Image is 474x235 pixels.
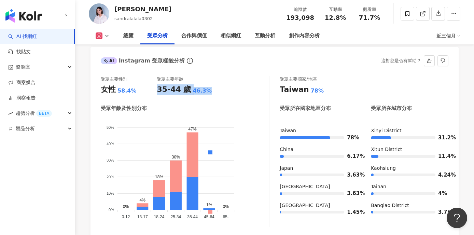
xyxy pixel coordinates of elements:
div: 78% [311,87,324,95]
span: 3.75% [438,210,448,215]
div: Kaohsiung [371,165,448,172]
tspan: 35-44 [187,215,198,219]
span: 3.63% [347,172,357,178]
div: China [280,146,357,153]
div: 受眾所在城市分布 [371,105,412,112]
span: like [427,58,432,63]
span: info-circle [186,57,194,65]
div: [GEOGRAPHIC_DATA] [280,183,357,190]
div: BETA [36,110,52,117]
div: 受眾分析 [147,32,168,40]
div: 46.3% [193,87,212,95]
div: 受眾主要國家/地區 [280,76,317,82]
div: 近三個月 [436,30,460,41]
div: 追蹤數 [286,6,314,13]
a: 找貼文 [8,49,31,55]
div: Japan [280,165,357,172]
span: 78% [347,135,357,140]
span: 11.4% [438,154,448,159]
div: Xitun District [371,146,448,153]
a: 商案媒合 [8,79,36,86]
div: 這對您是否有幫助？ [381,56,421,66]
tspan: 10% [107,191,114,195]
span: 4% [438,191,448,196]
div: 相似網紅 [221,32,241,40]
span: 1.45% [347,210,357,215]
tspan: 0% [109,208,114,212]
iframe: Help Scout Beacon - Open [447,208,467,228]
div: Banqiao District [371,202,448,209]
div: Taiwan [280,84,309,95]
div: [GEOGRAPHIC_DATA] [280,202,357,209]
div: Instagram 受眾樣貌分析 [101,57,185,65]
div: 創作內容分析 [289,32,320,40]
span: 4.24% [438,172,448,178]
div: Taiwan [280,127,357,134]
span: 趨勢分析 [16,106,52,121]
a: searchAI 找網紅 [8,33,37,40]
div: 受眾主要年齡 [157,76,183,82]
span: 資源庫 [16,59,30,75]
div: 互動率 [322,6,348,13]
div: 受眾主要性別 [101,76,127,82]
div: [PERSON_NAME] [114,5,171,13]
span: dislike [441,58,445,63]
div: AI [101,57,117,64]
div: 觀看率 [357,6,382,13]
div: 35-44 歲 [157,84,191,95]
div: 58.4% [117,87,137,95]
img: logo [5,9,42,23]
img: KOL Avatar [89,3,109,24]
div: 總覽 [123,32,134,40]
tspan: 25-34 [170,215,181,219]
tspan: 50% [107,125,114,129]
span: 競品分析 [16,121,35,136]
tspan: 13-17 [137,215,148,219]
span: 6.17% [347,154,357,159]
tspan: 45-64 [204,215,214,219]
span: 12.8% [325,14,346,21]
div: 互動分析 [255,32,275,40]
span: 男性 [150,180,163,185]
div: 受眾所在國家地區分布 [280,105,331,112]
a: 洞察報告 [8,95,36,101]
tspan: 65- [223,215,229,219]
tspan: 0-12 [122,215,130,219]
span: sandralalala0302 [114,16,153,21]
div: 女性 [101,84,116,95]
div: 合作與價值 [181,32,207,40]
span: 71.7% [359,14,380,21]
div: Tainan [371,183,448,190]
div: 受眾年齡及性別分布 [101,105,147,112]
span: 193,098 [286,14,314,21]
span: 31.2% [438,135,448,140]
tspan: 20% [107,175,114,179]
span: 3.63% [347,191,357,196]
tspan: 40% [107,142,114,146]
tspan: 30% [107,158,114,163]
div: Xinyi District [371,127,448,134]
span: rise [8,111,13,116]
tspan: 18-24 [154,215,165,219]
